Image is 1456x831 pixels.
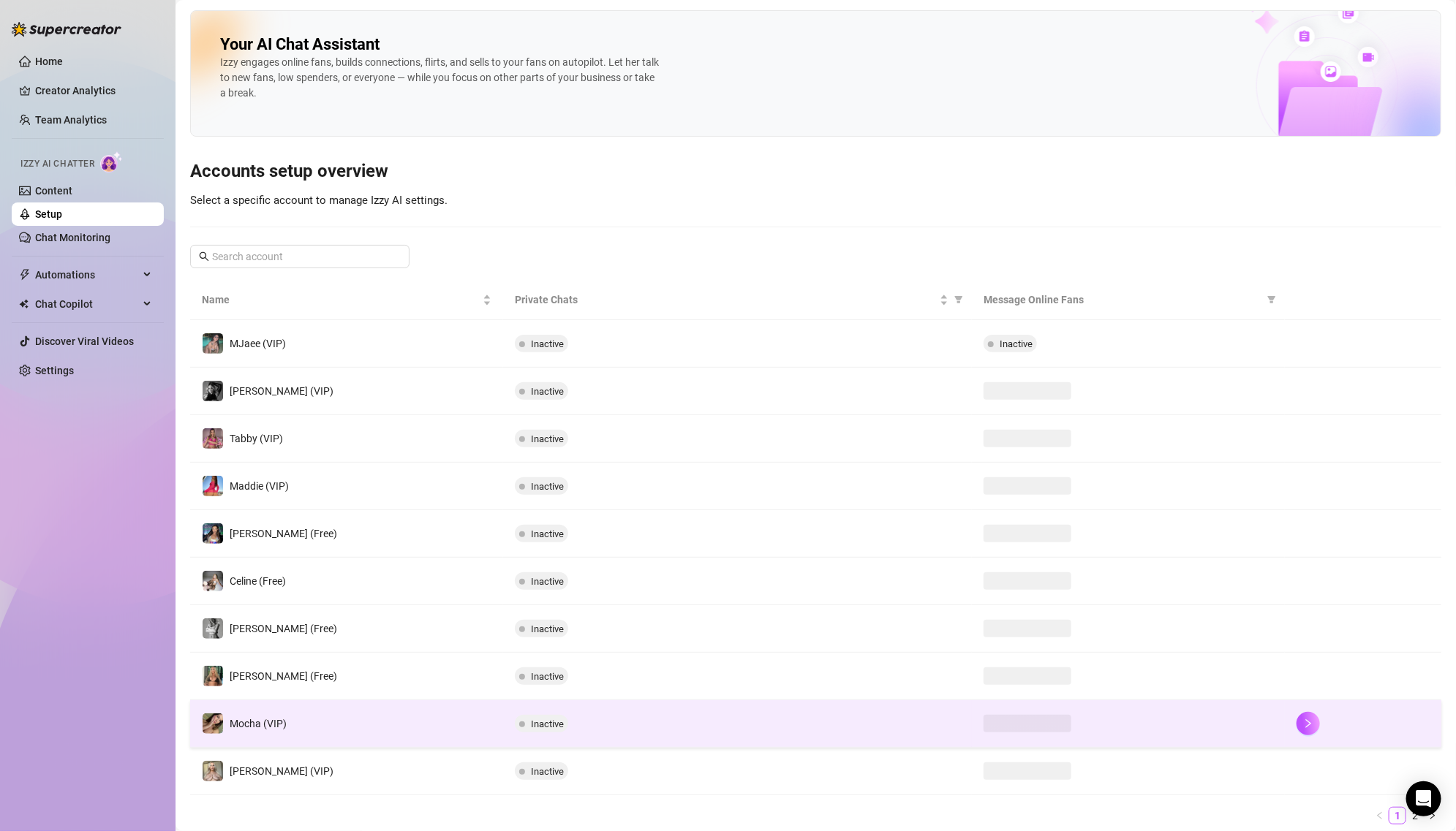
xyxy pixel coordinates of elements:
[12,22,121,37] img: logo-BBDzfeDw.svg
[100,151,123,172] img: AI Chatter
[230,623,337,634] span: [PERSON_NAME] (Free)
[35,208,62,220] a: Setup
[1376,811,1384,820] span: left
[531,671,564,682] span: Inactive
[1267,295,1276,304] span: filter
[20,157,94,171] span: Izzy AI Chatter
[531,433,564,444] span: Inactive
[230,480,289,492] span: Maddie (VIP)
[531,718,564,729] span: Inactive
[230,385,333,397] span: [PERSON_NAME] (VIP)
[35,79,152,102] a: Creator Analytics
[35,114,107,126] a: Team Analytics
[230,338,286,349] span: MJaee (VIP)
[1371,807,1389,824] button: left
[190,280,503,320] th: Name
[212,248,389,265] input: Search account
[1303,718,1313,729] span: right
[954,295,963,304] span: filter
[35,365,74,376] a: Settings
[203,381,223,401] img: Kennedy (VIP)
[1371,807,1389,824] li: Previous Page
[203,428,223,449] img: Tabby (VIP)
[531,481,564,492] span: Inactive
[203,476,223,496] img: Maddie (VIP)
[35,185,72,197] a: Content
[202,292,480,308] span: Name
[531,766,564,777] span: Inactive
[203,666,223,686] img: Ellie (Free)
[531,528,564,539] span: Inactive
[203,333,223,354] img: MJaee (VIP)
[531,576,564,587] span: Inactive
[1000,338,1033,349] span: Inactive
[531,338,564,349] span: Inactive
[35,263,139,287] span: Automations
[230,765,333,777] span: [PERSON_NAME] (VIP)
[19,269,31,281] span: thunderbolt
[190,194,448,207] span: Select a specific account to manage Izzy AI settings.
[531,386,564,397] span: Inactive
[984,292,1261,308] span: Message Online Fans
[503,280,973,320] th: Private Chats
[230,433,283,444] span: Tabby (VIP)
[1389,807,1406,824] li: 1
[1406,781,1441,816] div: Open Intercom Messenger
[203,571,223,591] img: Celine (Free)
[190,160,1441,183] h3: Accounts setup overview
[203,713,223,734] img: Mocha (VIP)
[35,232,110,243] a: Chat Monitoring
[1297,712,1320,735] button: right
[515,292,938,308] span: Private Chats
[531,623,564,634] span: Inactive
[199,251,209,262] span: search
[203,761,223,781] img: Ellie (VIP)
[220,55,659,101] div: Izzy engages online fans, builds connections, flirts, and sells to your fans on autopilot. Let he...
[35,292,139,316] span: Chat Copilot
[951,289,966,311] span: filter
[1389,808,1406,824] a: 1
[203,618,223,639] img: Kennedy (Free)
[1264,289,1279,311] span: filter
[203,523,223,544] img: Maddie (Free)
[230,718,287,729] span: Mocha (VIP)
[230,575,286,587] span: Celine (Free)
[230,528,337,539] span: [PERSON_NAME] (Free)
[35,56,63,67] a: Home
[220,34,380,55] h2: Your AI Chat Assistant
[230,670,337,682] span: [PERSON_NAME] (Free)
[19,299,29,309] img: Chat Copilot
[35,335,134,347] a: Discover Viral Videos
